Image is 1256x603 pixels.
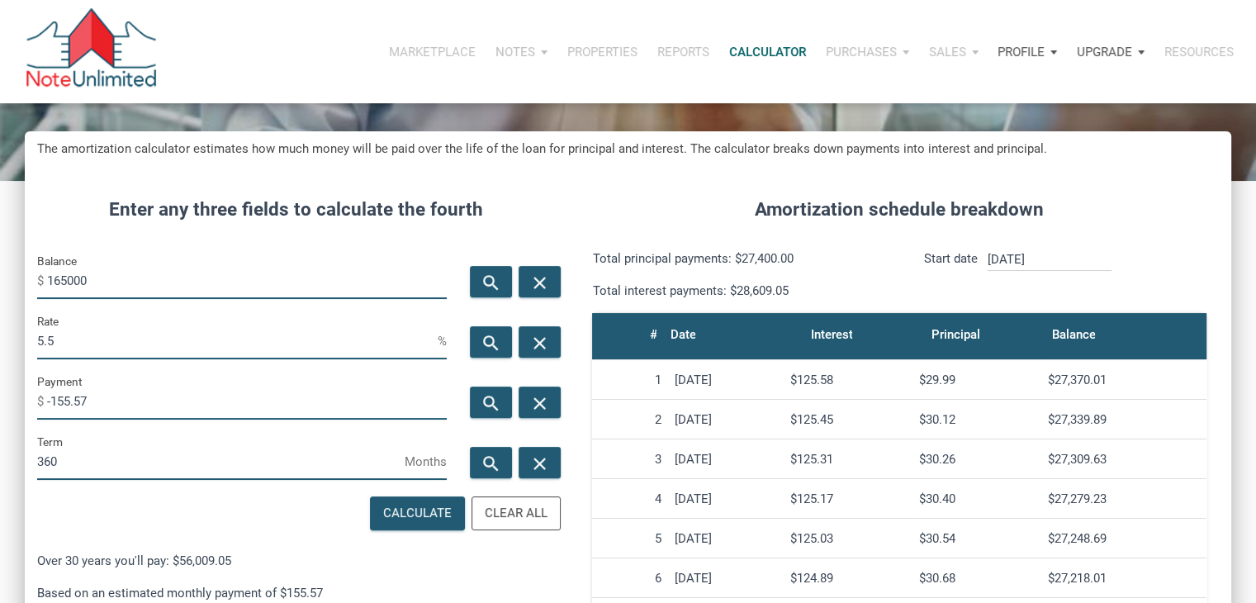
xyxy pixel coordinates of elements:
button: Properties [557,27,647,77]
div: $27,248.69 [1048,531,1200,546]
div: $30.68 [919,571,1035,586]
div: [DATE] [675,531,777,546]
div: $30.12 [919,412,1035,427]
div: 2 [599,412,661,427]
p: Over 30 years you'll pay: $56,009.05 [37,551,555,571]
div: # [649,323,656,346]
div: Principal [931,323,979,346]
label: Balance [37,251,77,271]
i: close [530,333,550,354]
i: search [481,273,501,293]
i: close [530,453,550,474]
p: Total principal payments: $27,400.00 [592,249,887,268]
label: Term [37,432,63,452]
button: search [470,447,512,478]
button: Resources [1154,27,1244,77]
i: search [481,393,501,414]
button: Marketplace [379,27,486,77]
button: close [519,387,561,418]
div: 4 [599,491,661,506]
span: $ [37,268,47,294]
h4: Amortization schedule breakdown [580,196,1219,224]
h5: The amortization calculator estimates how much money will be paid over the life of the loan for p... [37,140,1219,159]
input: Term [37,443,405,480]
div: 1 [599,373,661,387]
p: Properties [567,45,637,59]
div: 5 [599,531,661,546]
p: Resources [1164,45,1234,59]
div: $125.31 [790,452,906,467]
p: Profile [998,45,1045,59]
div: $27,309.63 [1048,452,1200,467]
div: Date [670,323,695,346]
div: Calculate [383,504,452,523]
button: search [470,326,512,358]
input: Rate [37,322,438,359]
span: $ [37,388,47,415]
label: Rate [37,311,59,331]
div: Clear All [485,504,547,523]
input: Payment [47,382,447,420]
div: [DATE] [675,412,777,427]
div: $125.17 [790,491,906,506]
img: NoteUnlimited [25,8,158,95]
button: Calculate [370,496,465,530]
div: $125.45 [790,412,906,427]
label: Payment [37,372,82,392]
div: $124.89 [790,571,906,586]
div: [DATE] [675,491,777,506]
div: $30.40 [919,491,1035,506]
p: Upgrade [1077,45,1132,59]
p: Marketplace [389,45,476,59]
i: close [530,393,550,414]
p: Reports [657,45,709,59]
p: Total interest payments: $28,609.05 [592,281,887,301]
button: Reports [647,27,719,77]
p: Start date [924,249,978,301]
span: % [438,328,447,354]
div: $30.26 [919,452,1035,467]
input: Balance [47,262,447,299]
button: Upgrade [1067,27,1154,77]
span: Months [405,449,447,475]
div: $27,279.23 [1048,491,1200,506]
i: search [481,453,501,474]
button: search [470,266,512,297]
div: Interest [810,323,852,346]
button: search [470,387,512,418]
h4: Enter any three fields to calculate the fourth [37,196,555,224]
div: [DATE] [675,373,777,387]
div: $27,218.01 [1048,571,1200,586]
button: close [519,266,561,297]
div: Balance [1051,323,1095,346]
button: Clear All [472,496,561,530]
a: Calculator [719,27,816,77]
button: close [519,326,561,358]
div: [DATE] [675,452,777,467]
div: $30.54 [919,531,1035,546]
div: [DATE] [675,571,777,586]
div: $125.58 [790,373,906,387]
div: $125.03 [790,531,906,546]
div: 6 [599,571,661,586]
button: close [519,447,561,478]
button: Profile [988,27,1067,77]
p: Based on an estimated monthly payment of $155.57 [37,583,555,603]
div: 3 [599,452,661,467]
p: Calculator [729,45,806,59]
i: search [481,333,501,354]
div: $27,370.01 [1048,373,1200,387]
div: $27,339.89 [1048,412,1200,427]
div: $29.99 [919,373,1035,387]
i: close [530,273,550,293]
